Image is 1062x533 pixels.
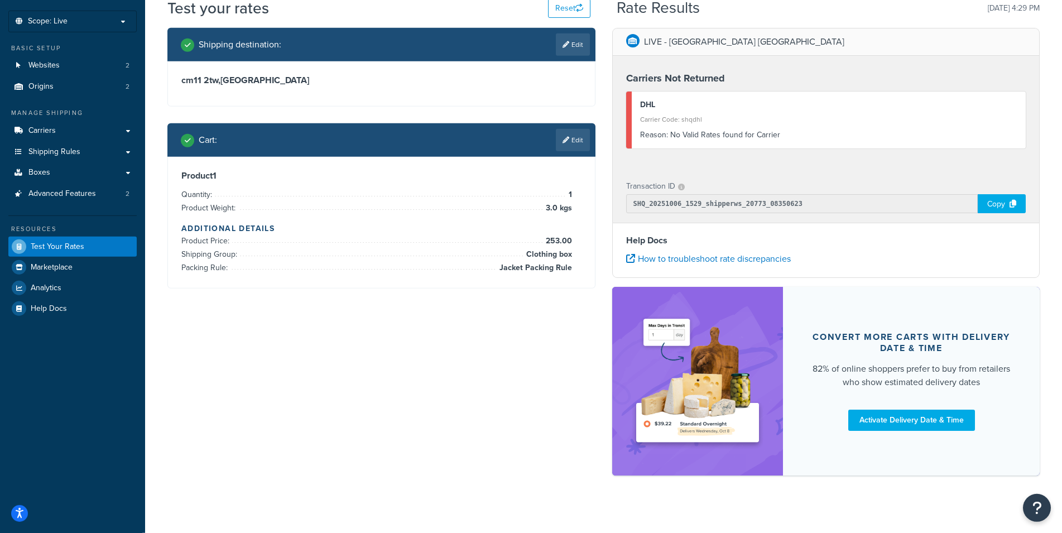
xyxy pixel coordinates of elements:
[8,108,137,118] div: Manage Shipping
[640,112,1018,127] div: Carrier Code: shqdhl
[181,75,582,86] h3: cm11 2tw , [GEOGRAPHIC_DATA]
[181,223,582,234] h4: Additional Details
[556,33,590,56] a: Edit
[848,410,975,431] a: Activate Delivery Date & Time
[8,44,137,53] div: Basic Setup
[28,189,96,199] span: Advanced Features
[8,55,137,76] li: Websites
[31,304,67,314] span: Help Docs
[8,162,137,183] a: Boxes
[523,248,572,261] span: Clothing box
[8,76,137,97] a: Origins2
[28,147,80,157] span: Shipping Rules
[8,224,137,234] div: Resources
[644,34,844,50] p: LIVE - [GEOGRAPHIC_DATA] [GEOGRAPHIC_DATA]
[626,71,725,85] strong: Carriers Not Returned
[28,61,60,70] span: Websites
[28,126,56,136] span: Carriers
[181,202,238,214] span: Product Weight:
[626,179,675,194] p: Transaction ID
[543,234,572,248] span: 253.00
[629,304,767,459] img: feature-image-ddt-36eae7f7280da8017bfb280eaccd9c446f90b1fe08728e4019434db127062ab4.png
[640,129,668,141] span: Reason:
[640,127,1018,143] div: No Valid Rates found for Carrier
[126,82,129,92] span: 2
[181,189,215,200] span: Quantity:
[978,194,1026,213] div: Copy
[8,76,137,97] li: Origins
[8,142,137,162] a: Shipping Rules
[1023,494,1051,522] button: Open Resource Center
[497,261,572,275] span: Jacket Packing Rule
[28,82,54,92] span: Origins
[8,55,137,76] a: Websites2
[8,184,137,204] li: Advanced Features
[181,248,240,260] span: Shipping Group:
[810,332,1013,354] div: Convert more carts with delivery date & time
[988,1,1040,16] p: [DATE] 4:29 PM
[126,189,129,199] span: 2
[181,170,582,181] h3: Product 1
[626,252,791,265] a: How to troubleshoot rate discrepancies
[126,61,129,70] span: 2
[8,257,137,277] a: Marketplace
[28,17,68,26] span: Scope: Live
[8,184,137,204] a: Advanced Features2
[8,121,137,141] a: Carriers
[543,201,572,215] span: 3.0 kgs
[8,299,137,319] a: Help Docs
[556,129,590,151] a: Edit
[810,362,1013,389] div: 82% of online shoppers prefer to buy from retailers who show estimated delivery dates
[8,278,137,298] a: Analytics
[640,97,1018,113] div: DHL
[28,168,50,177] span: Boxes
[199,135,217,145] h2: Cart :
[199,40,281,50] h2: Shipping destination :
[181,235,232,247] span: Product Price:
[181,262,230,273] span: Packing Rule:
[31,242,84,252] span: Test Your Rates
[626,234,1026,247] h4: Help Docs
[31,284,61,293] span: Analytics
[31,263,73,272] span: Marketplace
[8,237,137,257] a: Test Your Rates
[566,188,572,201] span: 1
